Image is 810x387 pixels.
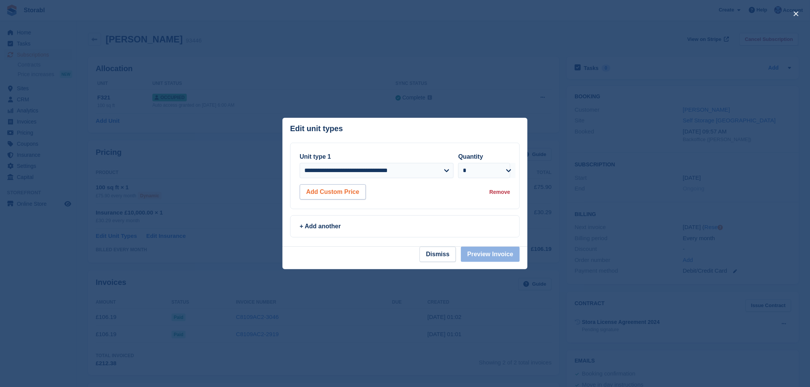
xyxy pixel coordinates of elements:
div: Remove [490,188,510,196]
a: + Add another [290,215,520,237]
label: Quantity [458,153,483,160]
button: Preview Invoice [461,247,520,262]
button: Add Custom Price [300,184,366,200]
div: + Add another [300,222,510,231]
button: Dismiss [420,247,456,262]
p: Edit unit types [290,124,343,133]
button: close [790,8,802,20]
label: Unit type 1 [300,153,331,160]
